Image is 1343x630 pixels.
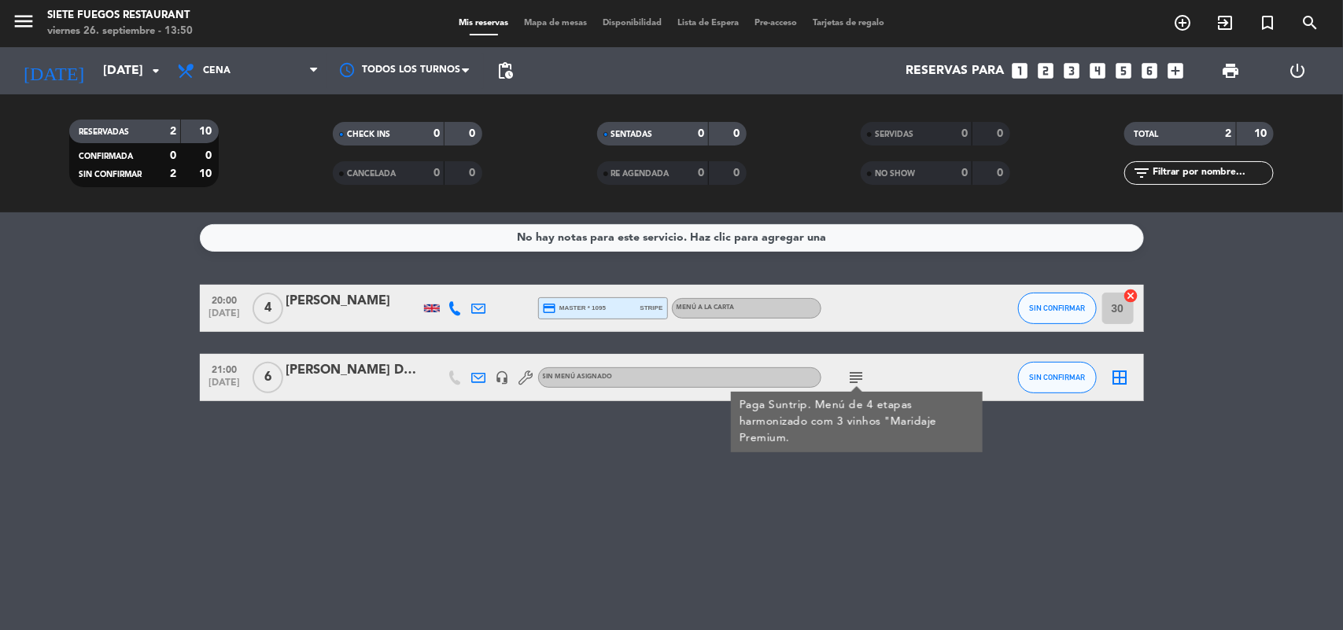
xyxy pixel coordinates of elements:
[205,290,245,308] span: 20:00
[1221,61,1240,80] span: print
[1123,288,1139,304] i: cancel
[1166,61,1186,81] i: add_box
[543,301,557,315] i: credit_card
[47,24,193,39] div: viernes 26. septiembre - 13:50
[1029,373,1085,381] span: SIN CONFIRMAR
[1151,164,1273,182] input: Filtrar por nombre...
[739,397,974,447] div: Paga Suntrip. Menú de 4 etapas harmonizado com 3 vinhos "Maridaje Premium.
[747,19,805,28] span: Pre-acceso
[79,128,129,136] span: RESERVADAS
[805,19,892,28] span: Tarjetas de regalo
[961,168,968,179] strong: 0
[47,8,193,24] div: Siete Fuegos Restaurant
[1226,128,1232,139] strong: 2
[1010,61,1031,81] i: looks_one
[906,64,1005,79] span: Reservas para
[146,61,165,80] i: arrow_drop_down
[1018,293,1097,324] button: SIN CONFIRMAR
[1114,61,1135,81] i: looks_5
[1255,128,1271,139] strong: 10
[1301,13,1319,32] i: search
[205,359,245,378] span: 21:00
[496,370,510,385] i: headset_mic
[199,168,215,179] strong: 10
[1140,61,1160,81] i: looks_6
[434,128,440,139] strong: 0
[203,65,231,76] span: Cena
[516,19,595,28] span: Mapa de mesas
[1111,368,1130,387] i: border_all
[286,360,420,381] div: [PERSON_NAME] DE [PERSON_NAME]
[434,168,440,179] strong: 0
[1062,61,1083,81] i: looks_3
[205,378,245,396] span: [DATE]
[12,9,35,33] i: menu
[847,368,866,387] i: subject
[1173,13,1192,32] i: add_circle_outline
[170,150,176,161] strong: 0
[611,170,670,178] span: RE AGENDADA
[1036,61,1057,81] i: looks_two
[733,168,743,179] strong: 0
[1018,362,1097,393] button: SIN CONFIRMAR
[875,170,915,178] span: NO SHOW
[12,9,35,39] button: menu
[595,19,670,28] span: Disponibilidad
[961,128,968,139] strong: 0
[1132,164,1151,182] i: filter_list
[205,308,245,326] span: [DATE]
[1216,13,1234,32] i: exit_to_app
[451,19,516,28] span: Mis reservas
[698,128,704,139] strong: 0
[199,126,215,137] strong: 10
[170,126,176,137] strong: 2
[170,168,176,179] strong: 2
[347,131,390,138] span: CHECK INS
[1134,131,1158,138] span: TOTAL
[253,362,283,393] span: 6
[79,171,142,179] span: SIN CONFIRMAR
[543,374,613,380] span: Sin menú asignado
[997,168,1006,179] strong: 0
[640,303,663,313] span: stripe
[1288,61,1307,80] i: power_settings_new
[875,131,913,138] span: SERVIDAS
[286,291,420,311] div: [PERSON_NAME]
[677,304,735,311] span: Menú a la carta
[347,170,396,178] span: CANCELADA
[1258,13,1277,32] i: turned_in_not
[253,293,283,324] span: 4
[698,168,704,179] strong: 0
[611,131,653,138] span: SENTADAS
[1264,47,1331,94] div: LOG OUT
[12,53,95,88] i: [DATE]
[205,150,215,161] strong: 0
[470,128,479,139] strong: 0
[470,168,479,179] strong: 0
[670,19,747,28] span: Lista de Espera
[517,229,826,247] div: No hay notas para este servicio. Haz clic para agregar una
[1088,61,1109,81] i: looks_4
[733,128,743,139] strong: 0
[997,128,1006,139] strong: 0
[496,61,515,80] span: pending_actions
[79,153,133,160] span: CONFIRMADA
[1029,304,1085,312] span: SIN CONFIRMAR
[543,301,607,315] span: master * 1095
